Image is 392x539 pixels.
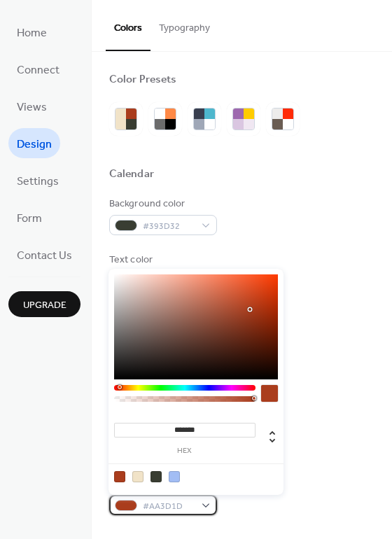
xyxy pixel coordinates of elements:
[109,253,214,267] div: Text color
[8,91,55,121] a: Views
[8,54,68,84] a: Connect
[17,22,47,44] span: Home
[8,17,55,47] a: Home
[17,59,59,81] span: Connect
[150,471,162,482] div: rgb(57, 61, 50)
[17,208,42,230] span: Form
[143,219,195,234] span: #393D32
[17,97,47,118] span: Views
[169,471,180,482] div: rgb(162, 189, 244)
[109,197,214,211] div: Background color
[23,298,66,313] span: Upgrade
[17,171,59,192] span: Settings
[109,73,176,87] div: Color Presets
[109,167,154,182] div: Calendar
[8,291,80,317] button: Upgrade
[143,499,195,514] span: #AA3D1D
[8,202,50,232] a: Form
[17,245,72,267] span: Contact Us
[114,471,125,482] div: rgb(170, 61, 29)
[114,447,255,455] label: hex
[8,239,80,269] a: Contact Us
[8,165,67,195] a: Settings
[132,471,143,482] div: rgb(241, 227, 200)
[8,128,60,158] a: Design
[17,134,52,155] span: Design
